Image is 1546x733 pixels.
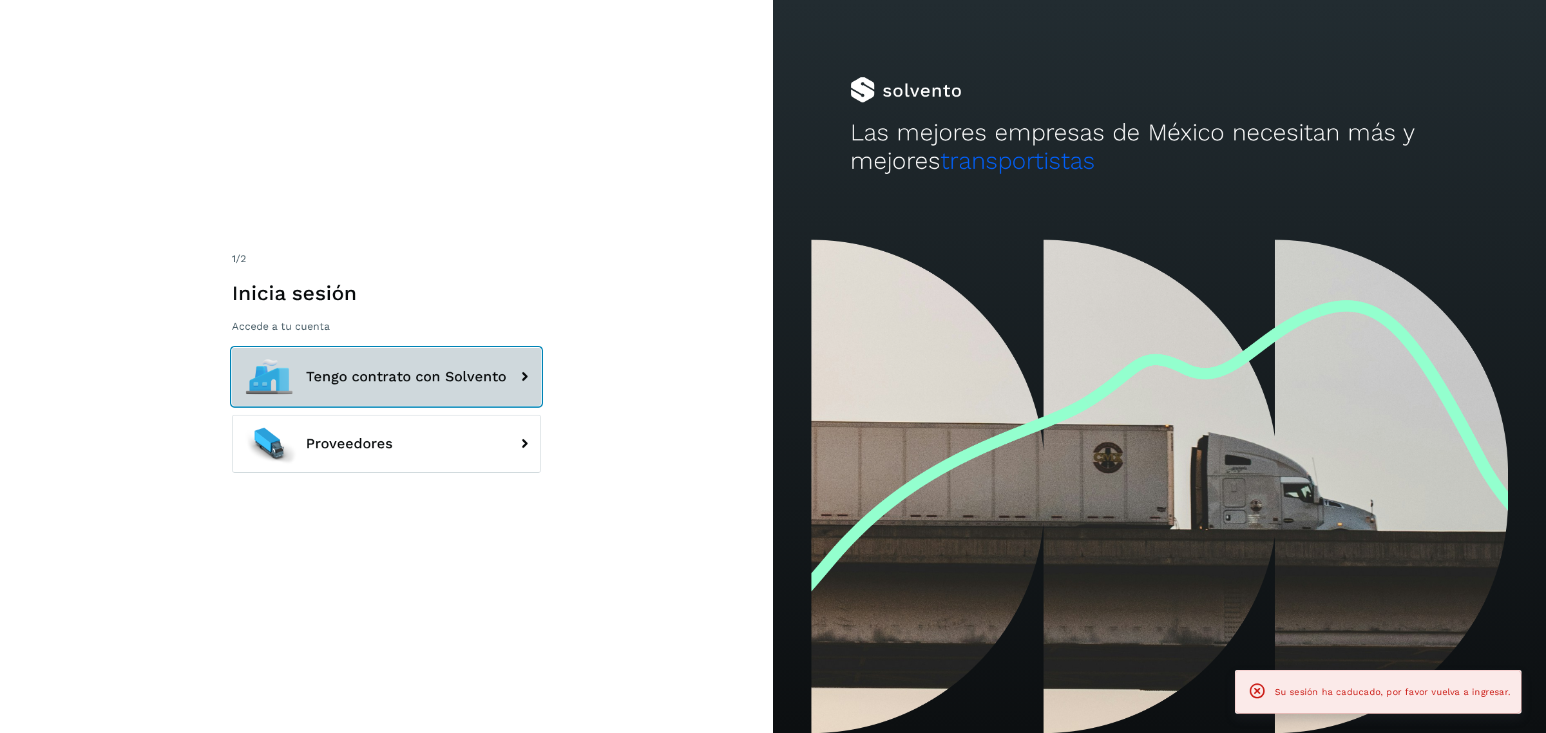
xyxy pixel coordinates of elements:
[232,348,541,406] button: Tengo contrato con Solvento
[232,281,541,305] h1: Inicia sesión
[306,369,506,385] span: Tengo contrato con Solvento
[306,436,393,452] span: Proveedores
[940,147,1095,175] span: transportistas
[232,252,236,265] span: 1
[232,251,541,267] div: /2
[232,415,541,473] button: Proveedores
[1275,687,1511,697] span: Su sesión ha caducado, por favor vuelva a ingresar.
[850,119,1469,176] h2: Las mejores empresas de México necesitan más y mejores
[232,320,541,332] p: Accede a tu cuenta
